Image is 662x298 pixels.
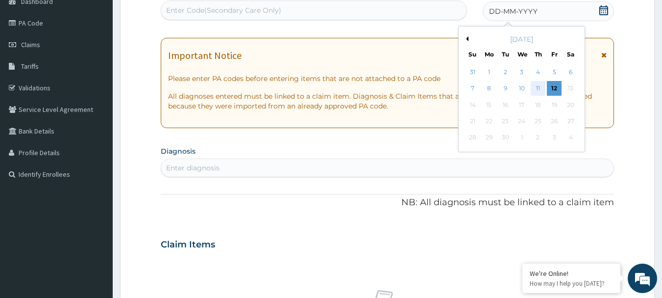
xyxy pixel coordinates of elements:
[21,40,40,49] span: Claims
[498,114,513,129] div: Not available Tuesday, September 23rd, 2025
[161,196,614,209] p: NB: All diagnosis must be linked to a claim item
[515,65,529,80] div: Choose Wednesday, September 3rd, 2025
[515,81,529,96] div: Choose Wednesday, September 10th, 2025
[161,240,215,250] h3: Claim Items
[51,55,165,68] div: Chat with us now
[567,50,575,58] div: Sa
[498,131,513,145] div: Not available Tuesday, September 30th, 2025
[547,114,562,129] div: Not available Friday, September 26th, 2025
[515,98,529,112] div: Not available Wednesday, September 17th, 2025
[501,50,510,58] div: Tu
[489,6,538,16] span: DD-MM-YYYY
[564,114,578,129] div: Not available Saturday, September 27th, 2025
[468,50,477,58] div: Su
[166,163,220,173] div: Enter diagnosis
[21,62,39,71] span: Tariffs
[485,50,493,58] div: Mo
[531,98,545,112] div: Not available Thursday, September 18th, 2025
[5,196,187,230] textarea: Type your message and hit 'Enter'
[482,131,496,145] div: Not available Monday, September 29th, 2025
[463,34,581,44] div: [DATE]
[564,65,578,80] div: Choose Saturday, September 6th, 2025
[464,36,468,41] button: Previous Month
[482,98,496,112] div: Not available Monday, September 15th, 2025
[547,65,562,80] div: Choose Friday, September 5th, 2025
[498,98,513,112] div: Not available Tuesday, September 16th, 2025
[515,131,529,145] div: Not available Wednesday, October 1st, 2025
[466,98,480,112] div: Not available Sunday, September 14th, 2025
[547,81,562,96] div: Choose Friday, September 12th, 2025
[18,49,40,74] img: d_794563401_company_1708531726252_794563401
[498,81,513,96] div: Choose Tuesday, September 9th, 2025
[547,98,562,112] div: Not available Friday, September 19th, 2025
[564,98,578,112] div: Not available Saturday, September 20th, 2025
[168,74,607,83] p: Please enter PA codes before entering items that are not attached to a PA code
[57,87,135,187] span: We're online!
[466,65,480,80] div: Choose Sunday, August 31st, 2025
[564,81,578,96] div: Not available Saturday, September 13th, 2025
[531,65,545,80] div: Choose Thursday, September 4th, 2025
[550,50,559,58] div: Fr
[564,131,578,145] div: Not available Saturday, October 4th, 2025
[161,5,184,28] div: Minimize live chat window
[547,131,562,145] div: Not available Friday, October 3rd, 2025
[161,146,196,156] label: Diagnosis
[482,81,496,96] div: Choose Monday, September 8th, 2025
[482,114,496,129] div: Not available Monday, September 22nd, 2025
[531,81,545,96] div: Choose Thursday, September 11th, 2025
[466,81,480,96] div: Choose Sunday, September 7th, 2025
[166,5,281,15] div: Enter Code(Secondary Care Only)
[498,65,513,80] div: Choose Tuesday, September 2nd, 2025
[168,50,242,61] h1: Important Notice
[517,50,526,58] div: We
[168,91,607,111] p: All diagnoses entered must be linked to a claim item. Diagnosis & Claim Items that are visible bu...
[466,114,480,129] div: Not available Sunday, September 21st, 2025
[530,269,613,278] div: We're Online!
[530,279,613,288] p: How may I help you today?
[515,114,529,129] div: Not available Wednesday, September 24th, 2025
[466,131,480,145] div: Not available Sunday, September 28th, 2025
[465,64,579,146] div: month 2025-09
[482,65,496,80] div: Choose Monday, September 1st, 2025
[534,50,542,58] div: Th
[531,114,545,129] div: Not available Thursday, September 25th, 2025
[531,131,545,145] div: Not available Thursday, October 2nd, 2025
